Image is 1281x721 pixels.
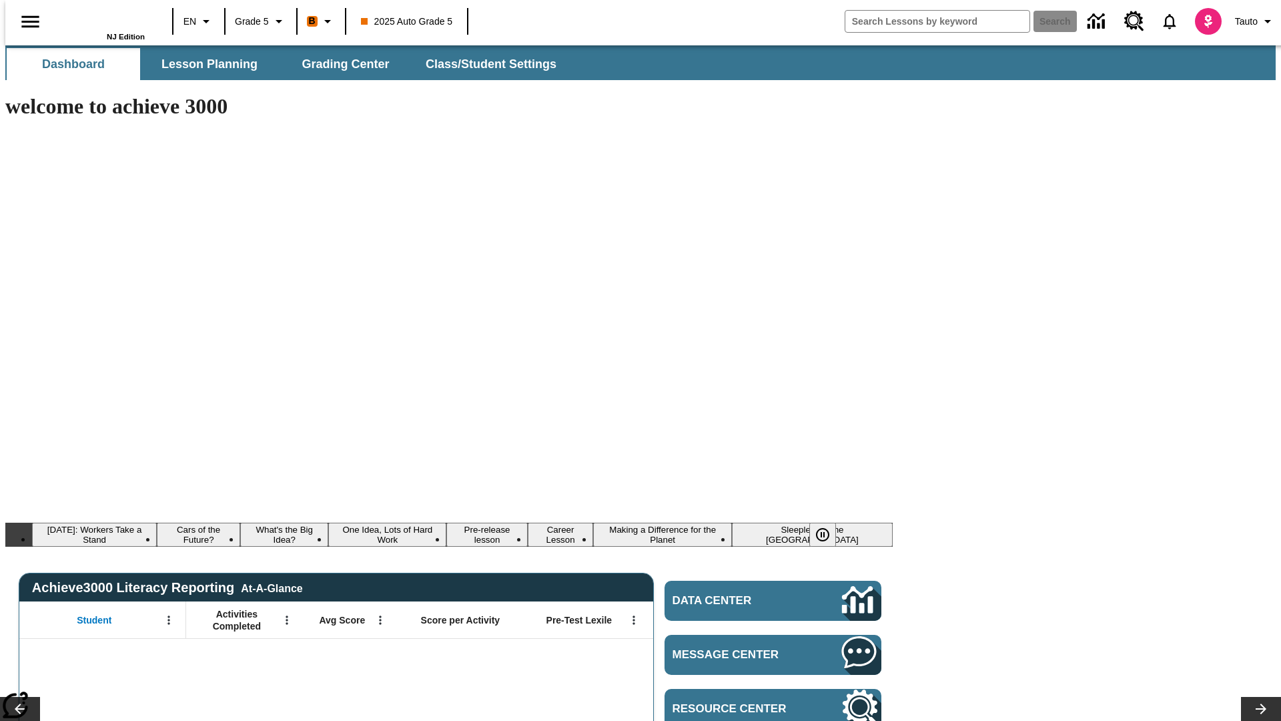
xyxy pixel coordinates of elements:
[177,9,220,33] button: Language: EN, Select a language
[370,610,390,630] button: Open Menu
[42,57,105,72] span: Dashboard
[77,614,111,626] span: Student
[446,523,527,547] button: Slide 5 Pre-release lesson
[421,614,500,626] span: Score per Activity
[809,523,836,547] button: Pause
[302,9,341,33] button: Boost Class color is orange. Change class color
[107,33,145,41] span: NJ Edition
[159,610,179,630] button: Open Menu
[302,57,389,72] span: Grading Center
[157,523,240,547] button: Slide 2 Cars of the Future?
[32,523,157,547] button: Slide 1 Labor Day: Workers Take a Stand
[673,702,802,716] span: Resource Center
[5,48,568,80] div: SubNavbar
[32,580,303,595] span: Achieve3000 Literacy Reporting
[361,15,453,29] span: 2025 Auto Grade 5
[665,581,881,621] a: Data Center
[1230,9,1281,33] button: Profile/Settings
[673,594,797,608] span: Data Center
[241,580,302,595] div: At-A-Glance
[415,48,567,80] button: Class/Student Settings
[58,5,145,41] div: Home
[161,57,258,72] span: Lesson Planning
[1152,4,1187,39] a: Notifications
[11,2,50,41] button: Open side menu
[183,15,196,29] span: EN
[809,523,849,547] div: Pause
[1195,8,1222,35] img: avatar image
[193,608,281,632] span: Activities Completed
[426,57,556,72] span: Class/Student Settings
[240,523,328,547] button: Slide 3 What's the Big Idea?
[1241,697,1281,721] button: Lesson carousel, Next
[235,15,269,29] span: Grade 5
[845,11,1029,32] input: search field
[673,648,802,662] span: Message Center
[665,635,881,675] a: Message Center
[58,6,145,33] a: Home
[5,94,893,119] h1: welcome to achieve 3000
[1080,3,1116,40] a: Data Center
[5,45,1276,80] div: SubNavbar
[143,48,276,80] button: Lesson Planning
[328,523,446,547] button: Slide 4 One Idea, Lots of Hard Work
[528,523,594,547] button: Slide 6 Career Lesson
[7,48,140,80] button: Dashboard
[546,614,612,626] span: Pre-Test Lexile
[1187,4,1230,39] button: Select a new avatar
[1116,3,1152,39] a: Resource Center, Will open in new tab
[279,48,412,80] button: Grading Center
[319,614,365,626] span: Avg Score
[309,13,316,29] span: B
[1235,15,1258,29] span: Tauto
[593,523,731,547] button: Slide 7 Making a Difference for the Planet
[732,523,893,547] button: Slide 8 Sleepless in the Animal Kingdom
[624,610,644,630] button: Open Menu
[230,9,292,33] button: Grade: Grade 5, Select a grade
[277,610,297,630] button: Open Menu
